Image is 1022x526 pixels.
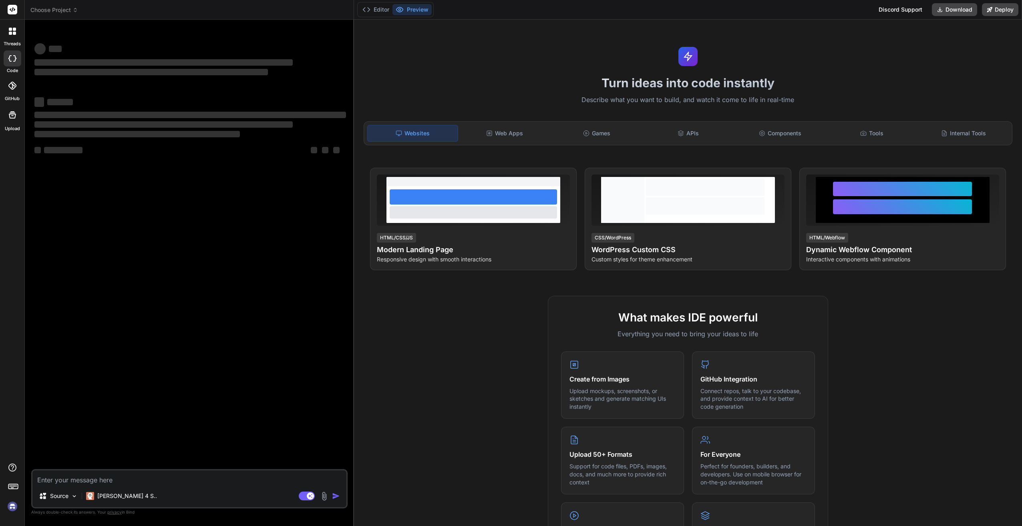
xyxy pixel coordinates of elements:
img: Claude 4 Sonnet [86,492,94,500]
p: Perfect for founders, builders, and developers. Use on mobile browser for on-the-go development [700,462,807,486]
span: ‌ [34,112,346,118]
img: attachment [320,492,329,501]
span: ‌ [34,43,46,54]
span: ‌ [34,147,41,153]
div: HTML/Webflow [806,233,848,243]
span: ‌ [34,131,240,137]
p: Responsive design with smooth interactions [377,255,570,263]
button: Deploy [982,3,1018,16]
label: Upload [5,125,20,132]
span: ‌ [34,59,293,66]
h4: Dynamic Webflow Component [806,244,999,255]
span: ‌ [34,97,44,107]
div: APIs [643,125,733,142]
span: ‌ [47,99,73,105]
div: HTML/CSS/JS [377,233,416,243]
span: Choose Project [30,6,78,14]
img: Pick Models [71,493,78,500]
span: ‌ [34,121,293,128]
p: Interactive components with animations [806,255,999,263]
label: code [7,67,18,74]
span: privacy [107,510,122,514]
h4: GitHub Integration [700,374,807,384]
div: Internal Tools [919,125,1009,142]
img: icon [332,492,340,500]
span: ‌ [311,147,317,153]
p: Describe what you want to build, and watch it come to life in real-time [359,95,1017,105]
p: Source [50,492,68,500]
h2: What makes IDE powerful [561,309,815,326]
span: ‌ [49,46,62,52]
button: Preview [392,4,432,15]
p: Connect repos, talk to your codebase, and provide context to AI for better code generation [700,387,807,411]
button: Download [932,3,977,16]
h4: For Everyone [700,450,807,459]
div: Discord Support [874,3,927,16]
h4: Modern Landing Page [377,244,570,255]
p: Everything you need to bring your ideas to life [561,329,815,339]
div: Tools [827,125,917,142]
div: Components [735,125,825,142]
p: [PERSON_NAME] 4 S.. [97,492,157,500]
h1: Turn ideas into code instantly [359,76,1017,90]
label: threads [4,40,21,47]
p: Always double-check its answers. Your in Bind [31,508,348,516]
div: Web Apps [460,125,550,142]
h4: WordPress Custom CSS [591,244,785,255]
p: Upload mockups, screenshots, or sketches and generate matching UIs instantly [569,387,676,411]
span: ‌ [322,147,328,153]
h4: Upload 50+ Formats [569,450,676,459]
span: ‌ [44,147,82,153]
div: Websites [367,125,458,142]
div: CSS/WordPress [591,233,634,243]
p: Custom styles for theme enhancement [591,255,785,263]
span: ‌ [34,69,268,75]
div: Games [551,125,642,142]
h4: Create from Images [569,374,676,384]
button: Editor [359,4,392,15]
img: signin [6,500,19,513]
label: GitHub [5,95,20,102]
span: ‌ [333,147,340,153]
p: Support for code files, PDFs, images, docs, and much more to provide rich context [569,462,676,486]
